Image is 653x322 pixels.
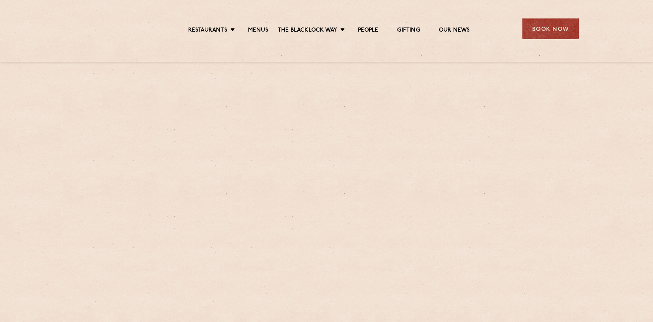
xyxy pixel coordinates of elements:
img: svg%3E [75,7,140,50]
a: Menus [248,27,268,35]
div: Book Now [522,18,579,39]
a: Our News [439,27,470,35]
a: The Blacklock Way [278,27,337,35]
a: People [358,27,378,35]
a: Gifting [397,27,420,35]
a: Restaurants [188,27,227,35]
